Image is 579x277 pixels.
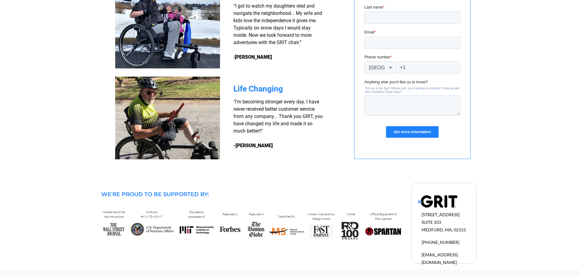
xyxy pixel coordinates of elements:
span: Contract #V797D-60697 [141,210,163,219]
span: “I got to watch my daughters sled and navigate the neighborhood... My wife and kids love the inde... [233,3,322,60]
span: Featured in: [249,212,264,216]
strong: -[PERSON_NAME] [233,143,273,148]
span: SUITE 103 [422,220,441,225]
span: Founded by graduates of: [188,210,205,219]
span: Official Equipment of Para Spartan [370,212,397,221]
span: [STREET_ADDRESS] [422,212,460,217]
span: Supported by: [278,214,295,218]
span: WE'RE PROUD TO BE SUPPORTED BY: [101,191,209,198]
strong: [PERSON_NAME] [235,54,272,60]
span: Winner [346,212,356,216]
span: "I'm becoming stronger every day. I have never received better customer service from any company.... [233,99,323,134]
span: Life Changing [233,84,283,93]
span: Winner, Innovation by Design Award [308,212,335,221]
span: Named one of the top innovations [102,210,125,219]
span: [PHONE_NUMBER] [422,240,459,245]
span: Featured in: [222,212,238,216]
span: [EMAIL_ADDRESS][DOMAIN_NAME] [422,252,458,265]
span: MEDFORD, MA, 02155 [422,227,466,232]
